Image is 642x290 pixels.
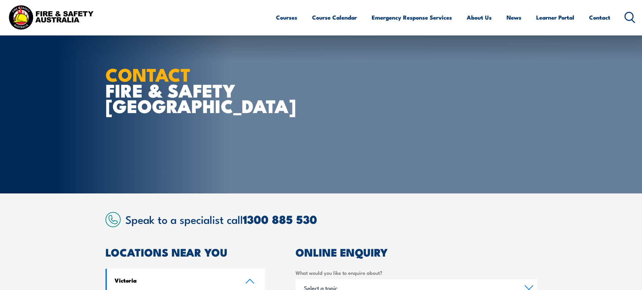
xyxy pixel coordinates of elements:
[276,8,297,26] a: Courses
[296,269,537,276] label: What would you like to enquire about?
[312,8,357,26] a: Course Calendar
[115,276,235,284] h4: Victoria
[536,8,574,26] a: Learner Portal
[507,8,521,26] a: News
[105,66,272,113] h1: FIRE & SAFETY [GEOGRAPHIC_DATA]
[467,8,492,26] a: About Us
[125,213,537,225] h2: Speak to a specialist call
[589,8,610,26] a: Contact
[105,60,191,88] strong: CONTACT
[105,247,265,257] h2: LOCATIONS NEAR YOU
[372,8,452,26] a: Emergency Response Services
[243,210,317,228] a: 1300 885 530
[296,247,537,257] h2: ONLINE ENQUIRY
